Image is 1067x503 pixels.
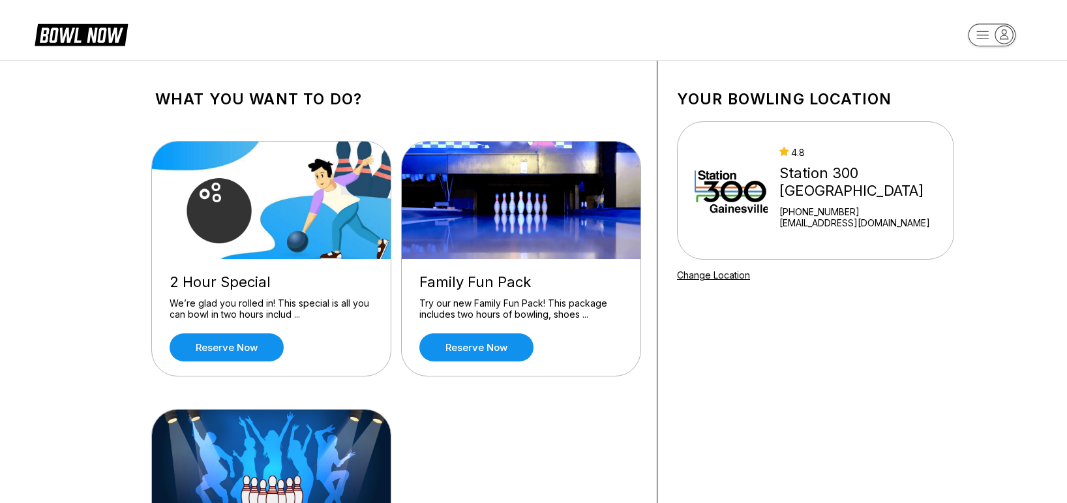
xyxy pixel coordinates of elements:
[152,142,392,259] img: 2 Hour Special
[779,164,948,200] div: Station 300 [GEOGRAPHIC_DATA]
[419,273,623,291] div: Family Fun Pack
[170,333,284,361] a: Reserve now
[779,206,948,217] div: [PHONE_NUMBER]
[170,273,373,291] div: 2 Hour Special
[779,217,948,228] a: [EMAIL_ADDRESS][DOMAIN_NAME]
[677,269,750,281] a: Change Location
[419,333,533,361] a: Reserve now
[419,297,623,320] div: Try our new Family Fun Pack! This package includes two hours of bowling, shoes ...
[779,147,948,158] div: 4.8
[170,297,373,320] div: We’re glad you rolled in! This special is all you can bowl in two hours includ ...
[402,142,642,259] img: Family Fun Pack
[155,90,637,108] h1: What you want to do?
[695,142,768,239] img: Station 300 Gainesville
[677,90,954,108] h1: Your bowling location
